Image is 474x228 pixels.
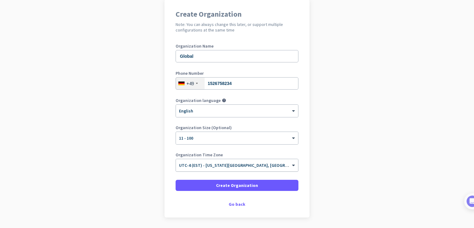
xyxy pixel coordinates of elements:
i: help [222,98,226,103]
input: 30 123456 [176,77,298,90]
label: Organization language [176,98,221,103]
h2: Note: You can always change this later, or support multiple configurations at the same time [176,22,298,33]
label: Organization Time Zone [176,153,298,157]
input: What is the name of your organization? [176,50,298,62]
span: Create Organization [216,182,258,188]
button: Create Organization [176,180,298,191]
h1: Create Organization [176,11,298,18]
label: Organization Size (Optional) [176,125,298,130]
div: Go back [176,202,298,206]
div: +49 [186,80,194,87]
label: Phone Number [176,71,298,75]
label: Organization Name [176,44,298,48]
